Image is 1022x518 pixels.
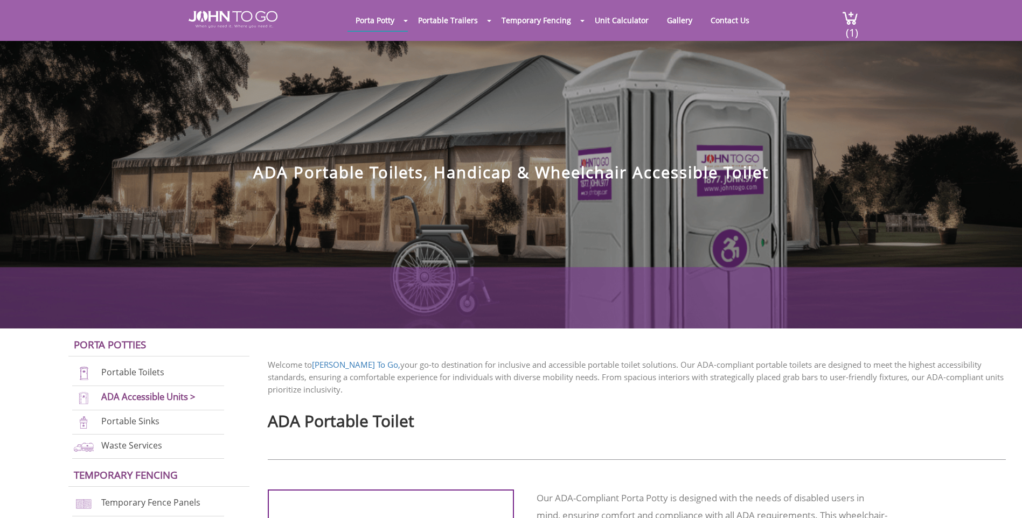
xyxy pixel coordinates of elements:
[72,391,95,405] img: ADA-units-new.png
[659,10,700,31] a: Gallery
[72,496,95,511] img: chan-link-fencing-new.png
[101,390,196,403] a: ADA Accessible Units >
[268,359,1006,396] p: Welcome to your go-to destination for inclusive and accessible portable toilet solutions. Our ADA...
[72,439,95,454] img: waste-services-new.png
[72,415,95,430] img: portable-sinks-new.png
[347,10,402,31] a: Porta Potty
[101,366,164,378] a: Portable Toilets
[845,17,858,40] span: (1)
[74,468,178,481] a: Temporary Fencing
[587,10,657,31] a: Unit Calculator
[493,10,579,31] a: Temporary Fencing
[189,11,277,28] img: JOHN to go
[268,407,1006,430] h2: ADA Portable Toilet
[101,439,162,451] a: Waste Services
[312,359,400,370] a: [PERSON_NAME] To Go,
[842,11,858,25] img: cart a
[410,10,486,31] a: Portable Trailers
[74,338,146,351] a: Porta Potties
[101,497,200,509] a: Temporary Fence Panels
[979,475,1022,518] button: Live Chat
[101,415,159,427] a: Portable Sinks
[703,10,757,31] a: Contact Us
[72,366,95,381] img: portable-toilets-new.png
